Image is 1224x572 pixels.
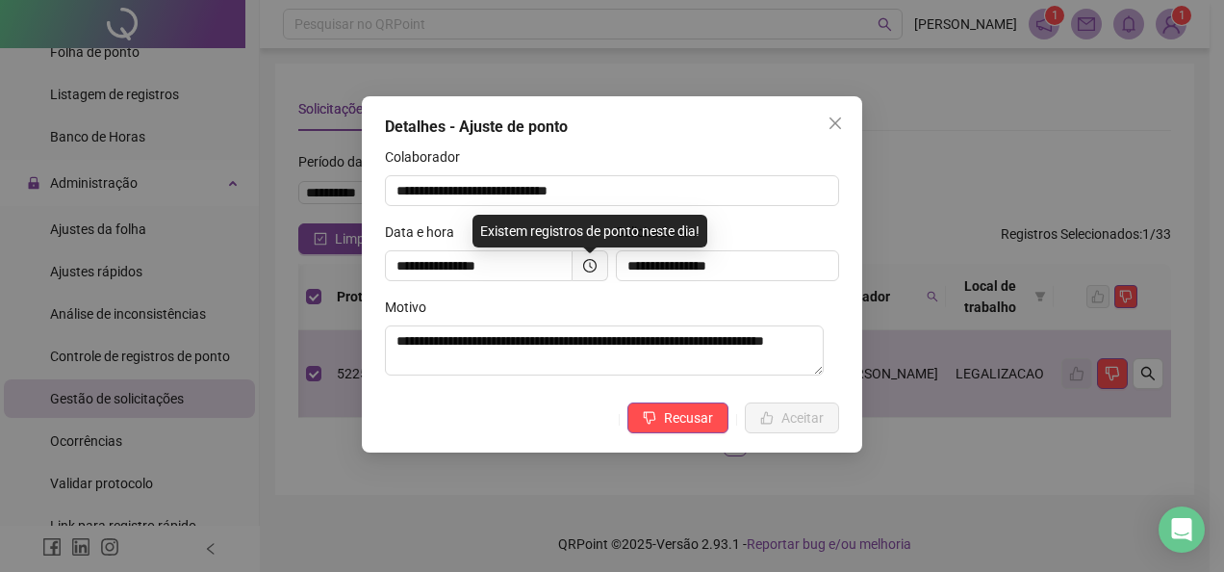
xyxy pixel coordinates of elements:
[664,407,713,429] span: Recusar
[627,403,728,433] button: Recusar
[583,259,597,273] span: clock-circle
[643,411,656,425] span: dislike
[385,116,839,139] div: Detalhes - Ajuste de ponto
[472,215,707,247] div: Existem registros de ponto neste dia!
[385,146,472,168] label: Colaborador
[745,403,839,433] button: Aceitar
[1159,507,1205,553] div: Open Intercom Messenger
[385,221,467,243] label: Data e hora
[828,116,843,131] span: close
[820,108,851,139] button: Close
[385,297,439,318] label: Motivo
